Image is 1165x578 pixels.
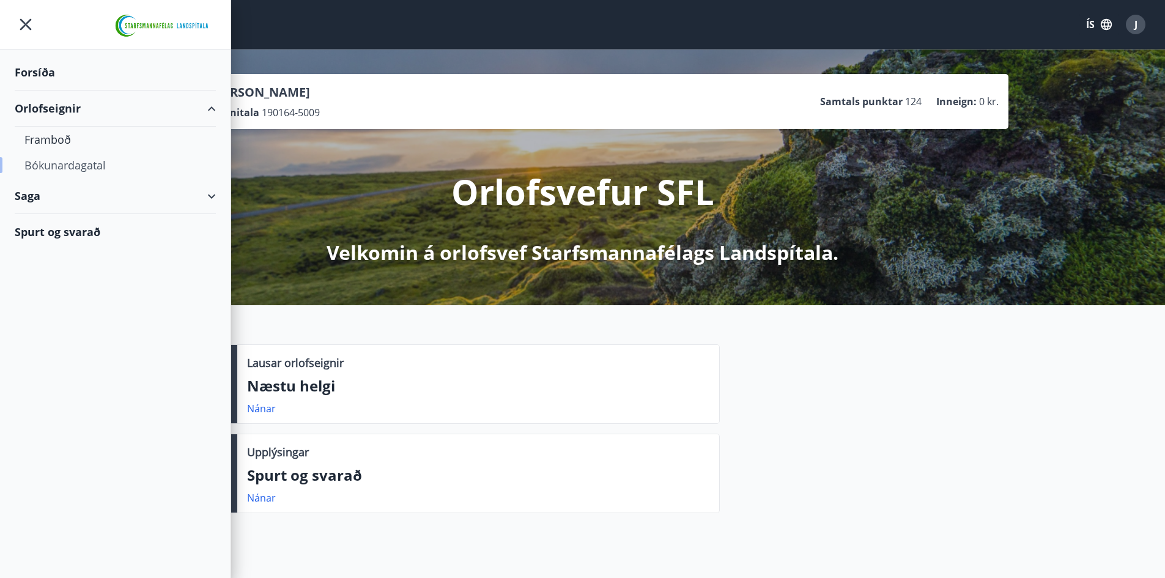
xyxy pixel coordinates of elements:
p: Velkomin á orlofsvef Starfsmannafélags Landspítala. [327,239,838,266]
a: Nánar [247,402,276,415]
img: union_logo [110,13,216,38]
span: 0 kr. [979,95,999,108]
p: Upplýsingar [247,444,309,460]
button: ÍS [1079,13,1119,35]
button: menu [15,13,37,35]
p: [PERSON_NAME] [211,84,320,101]
p: Samtals punktar [820,95,903,108]
p: Lausar orlofseignir [247,355,344,371]
p: Kennitala [211,106,259,119]
div: Orlofseignir [15,91,216,127]
a: Nánar [247,491,276,505]
p: Inneign : [936,95,977,108]
p: Spurt og svarað [247,465,709,486]
span: J [1134,18,1137,31]
div: Bókunardagatal [24,152,206,178]
span: 190164-5009 [262,106,320,119]
div: Spurt og svarað [15,214,216,250]
span: 124 [905,95,922,108]
p: Næstu helgi [247,376,709,396]
button: J [1121,10,1150,39]
div: Forsíða [15,54,216,91]
p: Orlofsvefur SFL [451,168,714,215]
div: Framboð [24,127,206,152]
div: Saga [15,178,216,214]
